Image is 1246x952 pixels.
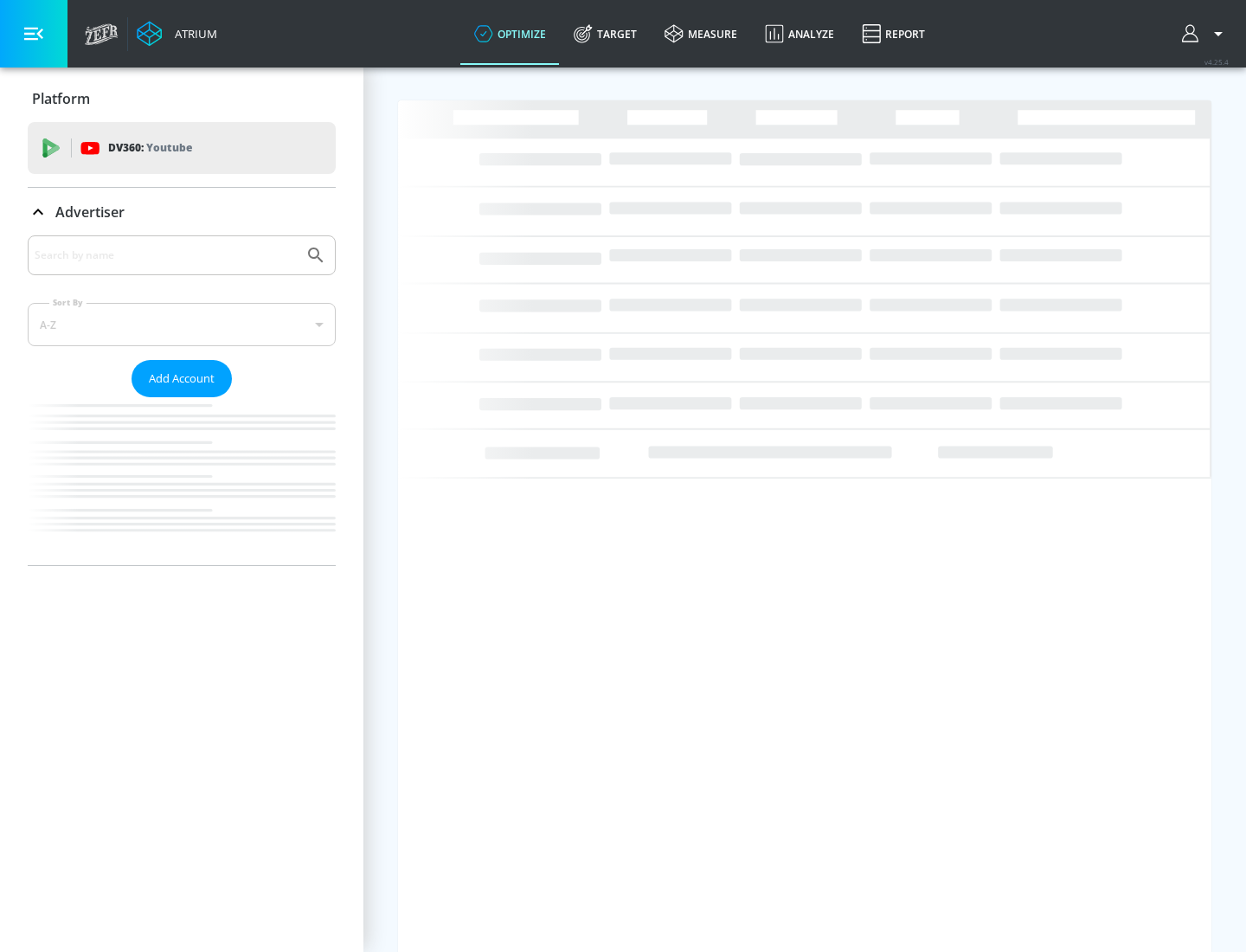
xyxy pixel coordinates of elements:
a: optimize [460,3,560,65]
div: Atrium [168,26,217,42]
span: Add Account [149,369,215,389]
div: Platform [28,74,336,123]
p: Platform [32,89,90,108]
a: measure [651,3,751,65]
a: Report [848,3,939,65]
div: Advertiser [28,235,336,565]
input: Search by name [35,244,297,267]
a: Atrium [137,21,217,47]
p: Youtube [146,138,192,157]
button: Add Account [132,360,232,397]
nav: list of Advertiser [28,397,336,565]
div: Advertiser [28,188,336,236]
span: v 4.25.4 [1204,57,1229,67]
a: Target [560,3,651,65]
div: A-Z [28,303,336,346]
a: Analyze [751,3,848,65]
label: Sort By [49,297,87,308]
div: DV360: Youtube [28,122,336,174]
p: Advertiser [55,203,125,222]
p: DV360: [108,138,192,158]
